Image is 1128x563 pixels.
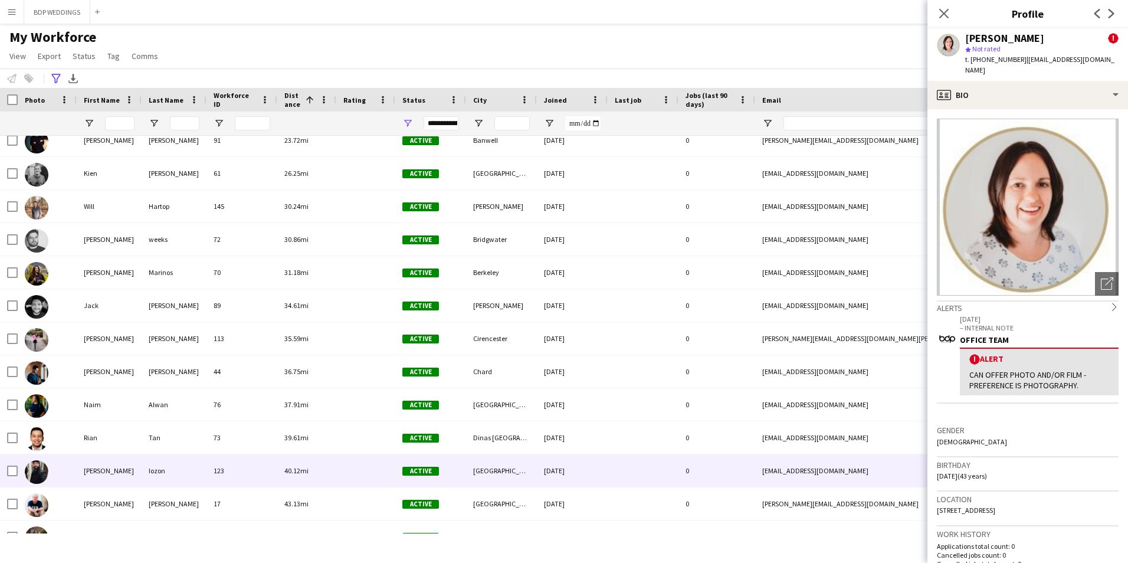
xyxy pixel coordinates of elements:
button: Open Filter Menu [402,118,413,129]
div: 0 [678,521,755,553]
div: [GEOGRAPHIC_DATA] [466,521,537,553]
span: 23.72mi [284,136,309,145]
input: Email Filter Input [783,116,984,130]
span: Tag [107,51,120,61]
div: [DATE] [537,421,608,454]
img: daniel weeks [25,229,48,253]
span: 31.18mi [284,268,309,277]
div: [PERSON_NAME] [142,521,206,553]
div: Rian [77,421,142,454]
div: Chard [466,355,537,388]
div: Bio [927,81,1128,109]
div: [PERSON_NAME] [77,124,142,156]
span: View [9,51,26,61]
span: Active [402,401,439,410]
p: Applications total count: 0 [937,542,1119,551]
div: Naim [77,388,142,421]
button: BDP WEDDINGS [24,1,90,24]
span: Active [402,136,439,145]
div: 145 [206,190,277,222]
a: Export [33,48,65,64]
div: weeks [142,223,206,256]
div: Dinas [GEOGRAPHIC_DATA] [466,421,537,454]
div: 72 [206,223,277,256]
div: 0 [678,355,755,388]
div: Will [77,190,142,222]
div: [PERSON_NAME] [142,289,206,322]
span: Active [402,269,439,277]
span: Active [402,169,439,178]
span: Photo [25,96,45,104]
div: [PERSON_NAME][EMAIL_ADDRESS][DOMAIN_NAME] [755,124,991,156]
span: 35.59mi [284,334,309,343]
h3: Location [937,494,1119,505]
div: [PERSON_NAME] [77,521,142,553]
div: [DATE] [537,487,608,520]
span: Active [402,302,439,310]
div: 61 [206,157,277,189]
div: CAN OFFER PHOTO AND/OR FILM - PREFERENCE IS PHOTOGRAPHY. [969,369,1109,391]
img: Jack Clegg [25,295,48,319]
span: Distance [284,91,301,109]
button: Open Filter Menu [149,118,159,129]
span: Export [38,51,61,61]
div: 0 [678,454,755,487]
div: [PERSON_NAME] [142,355,206,388]
input: Workforce ID Filter Input [235,116,270,130]
div: Marinos [142,256,206,289]
div: 73 [206,421,277,454]
span: Last Name [149,96,183,104]
div: [EMAIL_ADDRESS][DOMAIN_NAME] [755,157,991,189]
div: [EMAIL_ADDRESS][DOMAIN_NAME] [755,256,991,289]
div: [PERSON_NAME] [77,454,142,487]
span: Active [402,335,439,343]
div: [GEOGRAPHIC_DATA] [466,157,537,189]
div: [DATE] [537,157,608,189]
div: 76 [206,388,277,421]
div: [DATE] [537,190,608,222]
span: Not rated [972,44,1001,53]
div: [PERSON_NAME] [965,33,1044,44]
img: Lucie Hamilton [25,328,48,352]
img: Rian Tan [25,427,48,451]
div: [PERSON_NAME] [77,487,142,520]
div: 17 [206,487,277,520]
div: 0 [678,157,755,189]
h3: Birthday [937,460,1119,470]
span: 43.13mi [284,499,309,508]
span: [DATE] (43 years) [937,472,987,480]
span: Joined [544,96,567,104]
span: City [473,96,487,104]
img: Samuel Norman [25,130,48,153]
div: [DATE] [537,289,608,322]
div: 44 [206,355,277,388]
button: Open Filter Menu [544,118,555,129]
img: Naim Alwan [25,394,48,418]
div: Kien [77,157,142,189]
div: [PERSON_NAME] [77,322,142,355]
span: Comms [132,51,158,61]
span: Active [402,368,439,377]
h3: Profile [927,6,1128,21]
div: [EMAIL_ADDRESS][DOMAIN_NAME] [755,454,991,487]
div: [PERSON_NAME][EMAIL_ADDRESS][DOMAIN_NAME] [755,487,991,520]
div: 0 [678,322,755,355]
div: Hartop [142,190,206,222]
div: [PERSON_NAME] [142,124,206,156]
h3: Gender [937,425,1119,436]
div: [PERSON_NAME][EMAIL_ADDRESS][DOMAIN_NAME][PERSON_NAME] [755,322,991,355]
span: Status [73,51,96,61]
div: [EMAIL_ADDRESS][DOMAIN_NAME] [755,289,991,322]
input: City Filter Input [494,116,530,130]
div: [DATE] [537,454,608,487]
div: [PERSON_NAME] [142,322,206,355]
div: [DATE] [537,388,608,421]
div: [PERSON_NAME] [77,355,142,388]
span: First Name [84,96,120,104]
span: 30.24mi [284,202,309,211]
img: Crew avatar or photo [937,119,1119,296]
span: Status [402,96,425,104]
div: [DATE] [537,223,608,256]
div: Banwell [466,124,537,156]
span: [DEMOGRAPHIC_DATA] [937,437,1007,446]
